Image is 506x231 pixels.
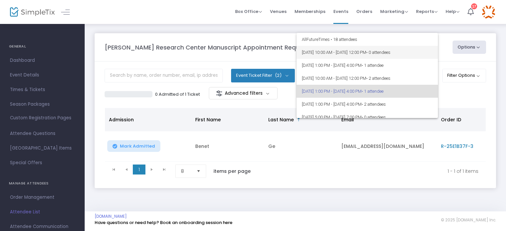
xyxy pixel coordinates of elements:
span: [DATE] 1:00 PM - [DATE] 4:00 PM [302,59,433,72]
span: All Future Times • 18 attendees [302,33,433,46]
span: [DATE] 5:00 PM - [DATE] 7:00 PM [302,111,433,124]
span: • 0 attendees [362,115,386,120]
span: [DATE] 1:00 PM - [DATE] 4:00 PM [302,98,433,111]
span: • 2 attendees [366,76,390,81]
span: • 1 attendee [362,89,383,94]
span: [DATE] 1:00 PM - [DATE] 4:00 PM [302,85,433,98]
span: • 2 attendees [362,102,386,107]
span: • 1 attendee [362,63,383,68]
span: • 0 attendees [366,50,390,55]
span: [DATE] 10:00 AM - [DATE] 12:00 PM [302,72,433,85]
span: [DATE] 10:00 AM - [DATE] 12:00 PM [302,46,433,59]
